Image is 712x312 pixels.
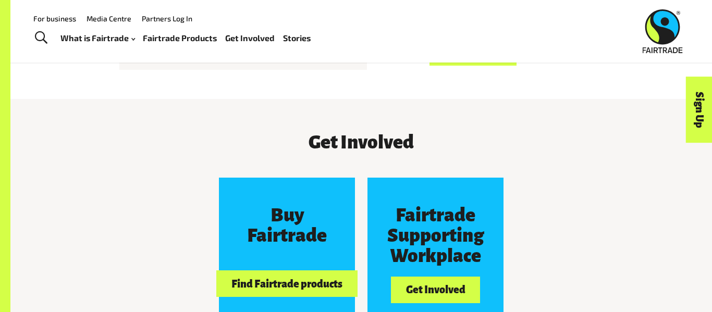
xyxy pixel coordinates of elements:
a: Fairtrade Products [143,31,217,46]
button: Get Involved [391,277,480,303]
a: Get Involved [225,31,275,46]
img: Fairtrade Australia New Zealand logo [643,9,683,53]
button: Find Fairtrade products [216,270,357,297]
h3: Get Involved [120,132,603,153]
a: Toggle Search [28,25,54,51]
a: What is Fairtrade [60,31,135,46]
h3: Buy Fairtrade [236,205,338,246]
a: Media Centre [87,14,131,23]
a: For business [33,14,76,23]
a: Partners Log In [142,14,192,23]
a: Stories [283,31,311,46]
h3: Fairtrade Supporting Workplace [385,205,487,267]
